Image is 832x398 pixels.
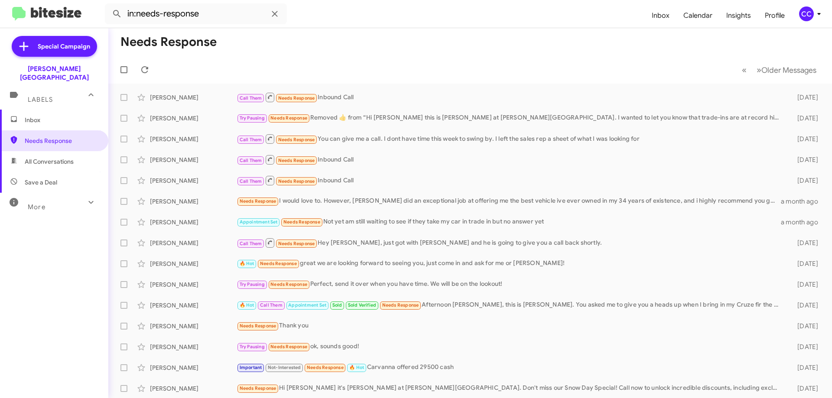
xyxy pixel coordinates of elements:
[120,35,217,49] h1: Needs Response
[237,342,783,352] div: ok, sounds good!
[25,116,98,124] span: Inbox
[150,301,237,310] div: [PERSON_NAME]
[783,363,825,372] div: [DATE]
[150,114,237,123] div: [PERSON_NAME]
[783,176,825,185] div: [DATE]
[237,92,783,103] div: Inbound Call
[783,93,825,102] div: [DATE]
[237,362,783,372] div: Carvanna offered 29500 cash
[25,178,57,187] span: Save a Deal
[270,344,307,349] span: Needs Response
[150,176,237,185] div: [PERSON_NAME]
[268,365,301,370] span: Not-Interested
[150,363,237,372] div: [PERSON_NAME]
[150,280,237,289] div: [PERSON_NAME]
[240,365,262,370] span: Important
[240,219,278,225] span: Appointment Set
[288,302,326,308] span: Appointment Set
[783,301,825,310] div: [DATE]
[761,65,816,75] span: Older Messages
[645,3,676,28] a: Inbox
[737,61,752,79] button: Previous
[237,196,781,206] div: I would love to. However, [PERSON_NAME] did an exceptional job at offering me the best vehicle iv...
[278,95,315,101] span: Needs Response
[278,241,315,246] span: Needs Response
[240,323,276,329] span: Needs Response
[240,261,254,266] span: 🔥 Hot
[783,322,825,330] div: [DATE]
[676,3,719,28] a: Calendar
[237,133,783,144] div: You can give me a call. I dont have time this week to swing by. I left the sales rep a sheet of w...
[783,155,825,164] div: [DATE]
[240,115,265,121] span: Try Pausing
[150,259,237,268] div: [PERSON_NAME]
[150,197,237,206] div: [PERSON_NAME]
[237,259,783,269] div: great we are looking forward to seeing you, just come in and ask for me or [PERSON_NAME]!
[757,65,761,75] span: »
[283,219,320,225] span: Needs Response
[240,95,262,101] span: Call Them
[150,343,237,351] div: [PERSON_NAME]
[28,96,53,104] span: Labels
[38,42,90,51] span: Special Campaign
[237,383,783,393] div: Hi [PERSON_NAME] it's [PERSON_NAME] at [PERSON_NAME][GEOGRAPHIC_DATA]. Don't miss our Snow Day Sp...
[783,135,825,143] div: [DATE]
[240,178,262,184] span: Call Them
[758,3,792,28] span: Profile
[781,197,825,206] div: a month ago
[25,157,74,166] span: All Conversations
[332,302,342,308] span: Sold
[783,343,825,351] div: [DATE]
[348,302,377,308] span: Sold Verified
[240,302,254,308] span: 🔥 Hot
[28,203,45,211] span: More
[240,137,262,142] span: Call Them
[278,178,315,184] span: Needs Response
[12,36,97,57] a: Special Campaign
[105,3,287,24] input: Search
[240,198,276,204] span: Needs Response
[150,322,237,330] div: [PERSON_NAME]
[240,282,265,287] span: Try Pausing
[260,302,283,308] span: Call Them
[237,113,783,123] div: Removed ‌👍‌ from “ Hi [PERSON_NAME] this is [PERSON_NAME] at [PERSON_NAME][GEOGRAPHIC_DATA]. I wa...
[783,239,825,247] div: [DATE]
[382,302,419,308] span: Needs Response
[737,61,822,79] nav: Page navigation example
[751,61,822,79] button: Next
[240,385,276,391] span: Needs Response
[150,218,237,227] div: [PERSON_NAME]
[240,241,262,246] span: Call Them
[792,6,822,21] button: CC
[237,300,783,310] div: Afternoon [PERSON_NAME], this is [PERSON_NAME]. You asked me to give you a heads up when I bring ...
[150,155,237,164] div: [PERSON_NAME]
[799,6,814,21] div: CC
[150,93,237,102] div: [PERSON_NAME]
[237,217,781,227] div: Not yet am still waiting to see if they take my car in trade in but no answer yet
[307,365,344,370] span: Needs Response
[349,365,364,370] span: 🔥 Hot
[783,259,825,268] div: [DATE]
[278,137,315,142] span: Needs Response
[237,237,783,248] div: Hey [PERSON_NAME], just got with [PERSON_NAME] and he is going to give you a call back shortly.
[783,384,825,393] div: [DATE]
[278,158,315,163] span: Needs Response
[237,279,783,289] div: Perfect, send it over when you have time. We will be on the lookout!
[240,158,262,163] span: Call Them
[781,218,825,227] div: a month ago
[150,384,237,393] div: [PERSON_NAME]
[270,115,307,121] span: Needs Response
[25,136,98,145] span: Needs Response
[237,321,783,331] div: Thank you
[783,280,825,289] div: [DATE]
[742,65,747,75] span: «
[240,344,265,349] span: Try Pausing
[150,135,237,143] div: [PERSON_NAME]
[237,154,783,165] div: Inbound Call
[719,3,758,28] a: Insights
[260,261,297,266] span: Needs Response
[783,114,825,123] div: [DATE]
